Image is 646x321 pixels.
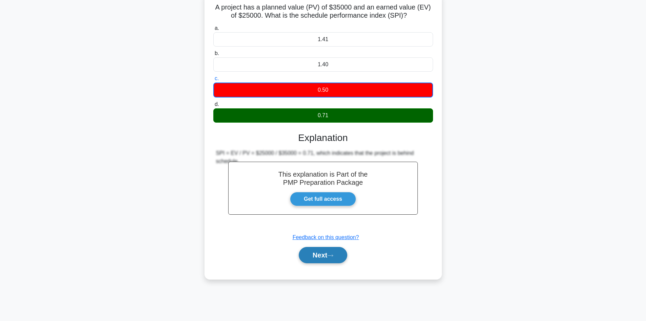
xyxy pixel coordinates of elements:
[299,247,347,263] button: Next
[213,108,433,123] div: 0.71
[217,132,429,144] h3: Explanation
[213,57,433,72] div: 1.40
[216,149,430,165] div: SPI = EV / PV = $25000 / $35000 = 0.71, which indicates that the project is behind schedule.
[293,234,359,240] a: Feedback on this question?
[213,83,433,97] div: 0.50
[213,32,433,47] div: 1.41
[213,3,434,20] h5: A project has a planned value (PV) of $35000 and an earned value (EV) of $25000. What is the sche...
[215,101,219,107] span: d.
[290,192,356,206] a: Get full access
[215,25,219,31] span: a.
[215,50,219,56] span: b.
[215,75,219,81] span: c.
